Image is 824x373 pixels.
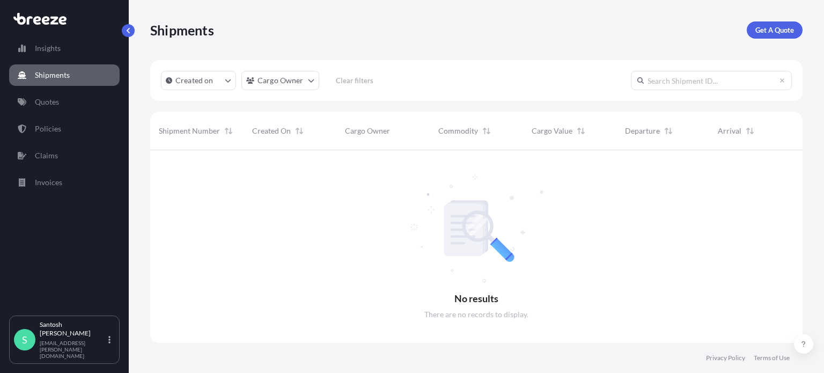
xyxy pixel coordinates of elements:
p: Cargo Owner [257,75,304,86]
button: cargoOwner Filter options [241,71,319,90]
button: Sort [575,125,587,137]
button: Sort [222,125,235,137]
p: Shipments [150,21,214,39]
span: Shipment Number [159,126,220,136]
a: Terms of Use [754,354,790,362]
p: Clear filters [336,75,373,86]
button: createdOn Filter options [161,71,236,90]
span: S [22,334,27,345]
span: Cargo Value [532,126,572,136]
p: Get A Quote [755,25,794,35]
p: Quotes [35,97,59,107]
span: Arrival [718,126,741,136]
button: Sort [293,125,306,137]
p: Created on [175,75,214,86]
span: Created On [252,126,291,136]
a: Get A Quote [747,21,803,39]
p: Santosh [PERSON_NAME] [40,320,106,338]
a: Claims [9,145,120,166]
a: Privacy Policy [706,354,745,362]
input: Search Shipment ID... [631,71,792,90]
p: [EMAIL_ADDRESS][PERSON_NAME][DOMAIN_NAME] [40,340,106,359]
p: Claims [35,150,58,161]
button: Sort [480,125,493,137]
span: Cargo Owner [345,126,390,136]
button: Sort [744,125,756,137]
button: Clear filters [325,72,385,89]
p: Invoices [35,177,62,188]
a: Quotes [9,91,120,113]
span: Departure [625,126,660,136]
p: Insights [35,43,61,54]
a: Invoices [9,172,120,193]
a: Shipments [9,64,120,86]
button: Sort [662,125,675,137]
p: Policies [35,123,61,134]
p: Shipments [35,70,70,81]
a: Insights [9,38,120,59]
span: Commodity [438,126,478,136]
a: Policies [9,118,120,140]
